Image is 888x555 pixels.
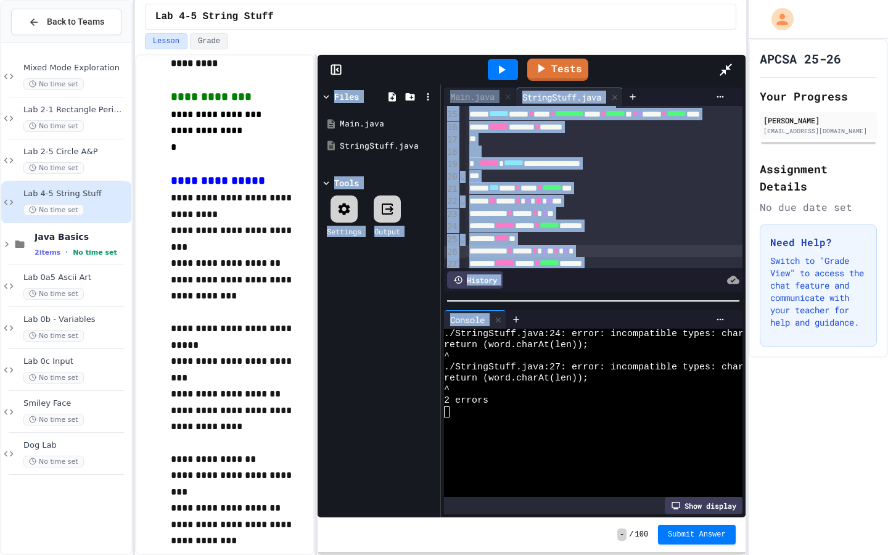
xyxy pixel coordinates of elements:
[35,231,129,242] span: Java Basics
[444,313,491,326] div: Console
[444,134,459,146] div: 17
[23,204,84,216] span: No time set
[327,226,361,237] div: Settings
[760,88,877,105] h2: Your Progress
[23,147,129,157] span: Lab 2-5 Circle A&P
[665,497,742,514] div: Show display
[444,384,450,395] span: ^
[340,118,436,130] div: Main.java
[444,90,501,103] div: Main.java
[35,249,60,257] span: 2 items
[444,246,459,258] div: 26
[23,330,84,342] span: No time set
[23,314,129,325] span: Lab 0b - Variables
[760,160,877,195] h2: Assignment Details
[447,271,503,289] div: History
[444,88,516,106] div: Main.java
[444,171,459,183] div: 20
[444,109,459,121] div: 15
[23,398,129,409] span: Smiley Face
[11,9,121,35] button: Back to Teams
[23,78,84,90] span: No time set
[444,258,459,271] div: 27
[658,525,736,545] button: Submit Answer
[444,221,459,233] div: 24
[444,183,459,195] div: 21
[444,395,488,406] span: 2 errors
[444,146,459,158] div: 18
[23,356,129,367] span: Lab 0c Input
[444,158,459,171] div: 19
[374,226,400,237] div: Output
[444,373,588,384] span: return (word.charAt(len));
[629,530,633,540] span: /
[444,310,506,329] div: Console
[527,59,588,81] a: Tests
[617,528,627,541] span: -
[459,234,466,244] span: Fold line
[65,247,68,257] span: •
[145,33,187,49] button: Lesson
[444,195,459,208] div: 22
[190,33,228,49] button: Grade
[334,90,359,103] div: Files
[770,235,866,250] h3: Need Help?
[459,196,466,206] span: Fold line
[758,5,797,33] div: My Account
[763,126,873,136] div: [EMAIL_ADDRESS][DOMAIN_NAME]
[155,9,274,24] span: Lab 4-5 String Stuff
[47,15,104,28] span: Back to Teams
[23,288,84,300] span: No time set
[516,91,607,104] div: StringStuff.java
[444,340,588,351] span: return (word.charAt(len));
[763,115,873,126] div: [PERSON_NAME]
[444,208,459,221] div: 23
[23,63,129,73] span: Mixed Mode Exploration
[23,273,129,283] span: Lab 0a5 Ascii Art
[23,189,129,199] span: Lab 4-5 String Stuff
[23,120,84,132] span: No time set
[444,234,459,246] div: 25
[23,414,84,425] span: No time set
[23,162,84,174] span: No time set
[760,200,877,215] div: No due date set
[459,171,466,181] span: Fold line
[444,121,459,134] div: 16
[444,351,450,362] span: ^
[73,249,117,257] span: No time set
[23,372,84,384] span: No time set
[635,530,649,540] span: 100
[334,176,359,189] div: Tools
[770,255,866,329] p: Switch to "Grade View" to access the chat feature and communicate with your teacher for help and ...
[760,50,841,67] h1: APCSA 25-26
[23,105,129,115] span: Lab 2-1 Rectangle Perimeter
[340,140,436,152] div: StringStuff.java
[668,530,726,540] span: Submit Answer
[23,440,129,451] span: Dog Lab
[516,88,623,106] div: StringStuff.java
[23,456,84,467] span: No time set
